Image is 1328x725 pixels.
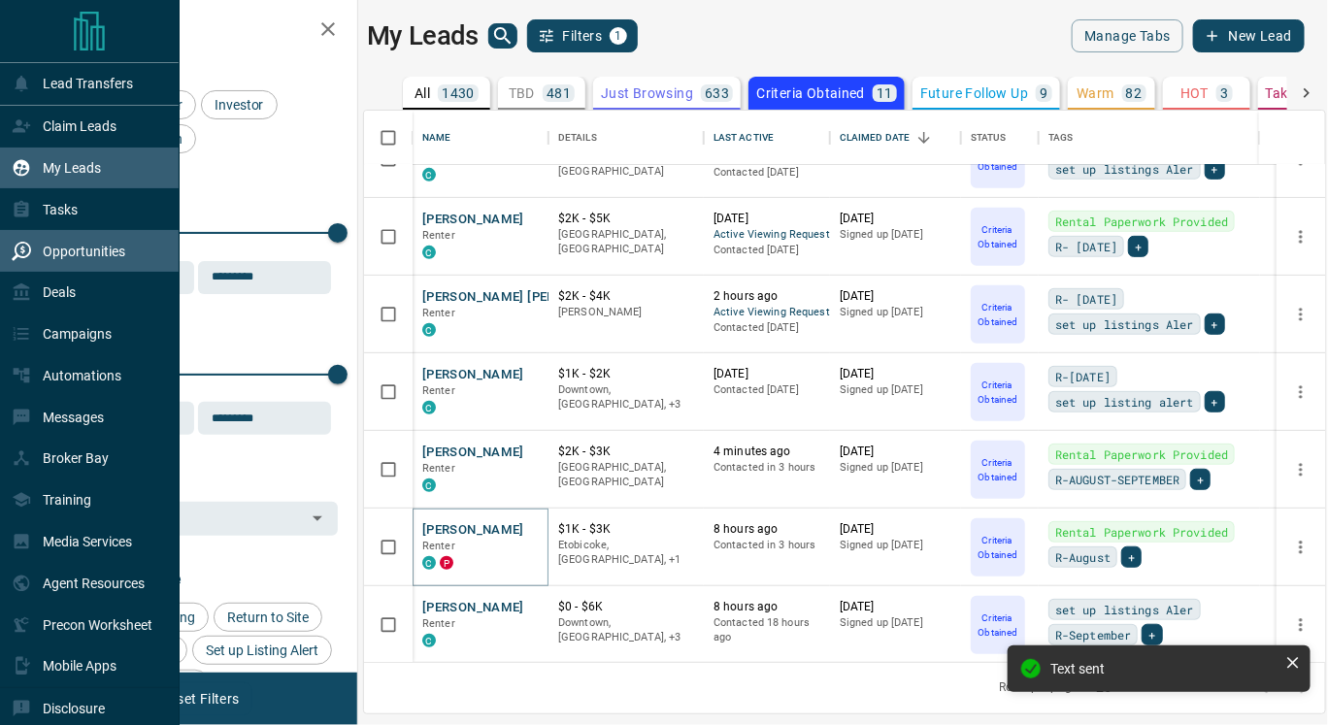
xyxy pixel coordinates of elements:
div: + [1205,391,1225,412]
p: Contacted in 3 hours [714,460,820,476]
p: $2K - $5K [558,211,694,227]
p: Contacted [DATE] [714,320,820,336]
div: Investor [201,90,278,119]
p: Contacted in 3 hours [714,538,820,553]
p: All [415,86,430,100]
span: set up listings Aler [1055,314,1194,334]
p: Criteria Obtained [756,86,865,100]
span: R-August [1055,547,1111,567]
p: Criteria Obtained [973,300,1023,329]
span: Renter [422,384,455,397]
p: Criteria Obtained [973,378,1023,407]
p: Warm [1077,86,1114,100]
p: 11 [877,86,893,100]
div: Details [548,111,704,165]
p: [DATE] [840,444,951,460]
span: Active Viewing Request [714,305,820,321]
div: Last Active [714,111,774,165]
button: more [1286,610,1315,640]
button: more [1286,455,1315,484]
div: + [1190,469,1211,490]
p: Rows per page: [1000,679,1081,696]
div: condos.ca [422,168,436,181]
div: Tags [1039,111,1260,165]
span: Rental Paperwork Provided [1055,522,1228,542]
div: Set up Listing Alert [192,636,332,665]
span: Active Viewing Request [714,227,820,244]
p: 3 [1220,86,1228,100]
div: Claimed Date [830,111,961,165]
p: 8 hours ago [714,599,820,615]
div: Claimed Date [840,111,911,165]
span: + [1128,547,1135,567]
p: Just Browsing [601,86,693,100]
button: [PERSON_NAME] [PERSON_NAME] [422,288,629,307]
button: more [1286,300,1315,329]
p: Criteria Obtained [973,533,1023,562]
button: New Lead [1193,19,1305,52]
p: Contacted [DATE] [714,382,820,398]
div: + [1205,158,1225,180]
p: Contacted [DATE] [714,243,820,258]
p: Contacted 18 hours ago [714,615,820,645]
span: Renter [422,462,455,475]
p: [DATE] [840,599,951,615]
span: Investor [208,97,271,113]
span: + [1212,159,1218,179]
span: Rental Paperwork Provided [1055,445,1228,464]
div: + [1128,236,1148,257]
span: + [1197,470,1204,489]
span: Rental Paperwork Provided [1055,212,1228,231]
span: 1 [612,29,625,43]
span: set up listings Aler [1055,600,1194,619]
span: R- [DATE] [1055,289,1117,309]
div: Tags [1048,111,1074,165]
p: 4 minutes ago [714,444,820,460]
div: condos.ca [422,401,436,414]
div: Last Active [704,111,830,165]
button: [PERSON_NAME] [422,444,524,462]
p: 633 [705,86,729,100]
p: $0 - $6K [558,599,694,615]
p: 1430 [442,86,475,100]
span: set up listing alert [1055,392,1194,412]
div: Text sent [1050,661,1278,676]
p: North York, West End, Toronto [558,615,694,645]
div: Return to Site [214,603,322,632]
div: + [1142,624,1162,645]
button: Manage Tabs [1072,19,1182,52]
p: Signed up [DATE] [840,305,951,320]
div: Details [558,111,597,165]
p: 9 [1040,86,1047,100]
p: HOT [1180,86,1209,100]
div: property.ca [440,556,453,570]
div: + [1205,313,1225,335]
div: Name [422,111,451,165]
p: TBD [509,86,535,100]
button: [PERSON_NAME] [422,366,524,384]
div: condos.ca [422,634,436,647]
p: [GEOGRAPHIC_DATA], [GEOGRAPHIC_DATA] [558,460,694,490]
div: Status [961,111,1039,165]
p: Signed up [DATE] [840,615,951,631]
button: search button [488,23,517,49]
span: Renter [422,307,455,319]
p: [DATE] [714,211,820,227]
p: Criteria Obtained [973,455,1023,484]
p: $1K - $3K [558,521,694,538]
span: + [1135,237,1142,256]
p: Signed up [DATE] [840,538,951,553]
span: Set up Listing Alert [199,643,325,658]
span: + [1148,625,1155,644]
p: [DATE] [840,211,951,227]
p: 8 hours ago [714,521,820,538]
button: more [1286,378,1315,407]
button: Open [304,505,331,532]
span: R-AUGUST-SEPTEMBER [1055,470,1179,489]
p: Future Follow Up [920,86,1028,100]
p: [DATE] [840,366,951,382]
p: [DATE] [840,288,951,305]
div: + [1121,546,1142,568]
span: Return to Site [220,610,315,625]
button: Sort [911,124,938,151]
